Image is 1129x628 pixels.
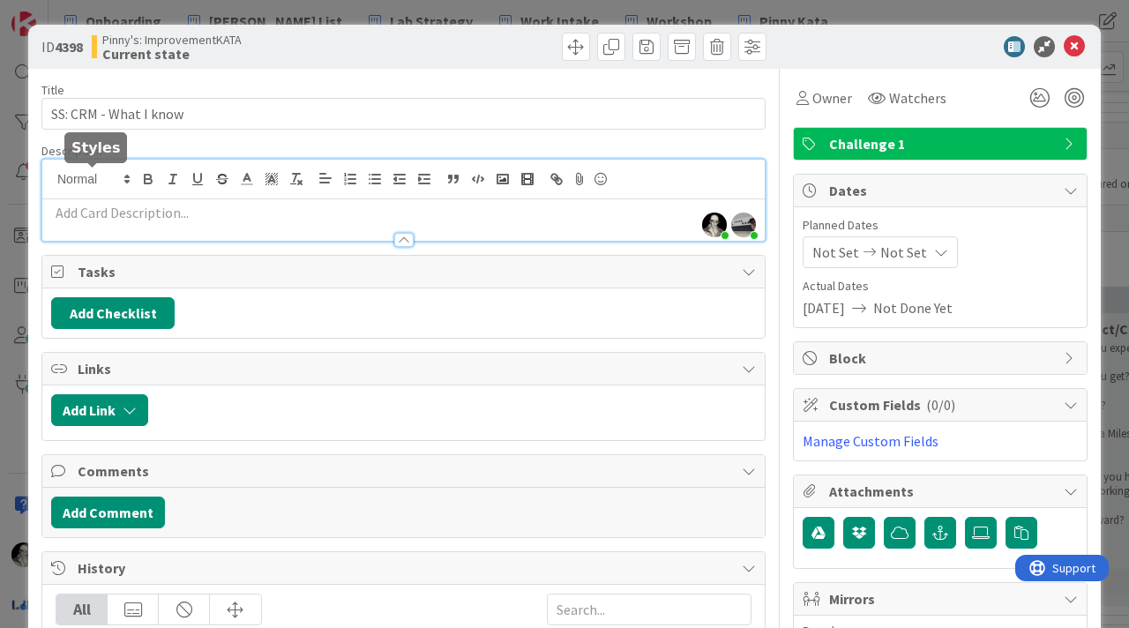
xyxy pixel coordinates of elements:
[55,38,83,56] b: 4398
[51,297,175,329] button: Add Checklist
[41,98,766,130] input: type card name here...
[829,588,1055,609] span: Mirrors
[41,143,102,159] span: Description
[803,432,938,450] a: Manage Custom Fields
[78,358,733,379] span: Links
[812,242,859,263] span: Not Set
[102,47,242,61] b: Current state
[78,261,733,282] span: Tasks
[803,216,1078,235] span: Planned Dates
[803,277,1078,295] span: Actual Dates
[56,594,108,624] div: All
[41,82,64,98] label: Title
[803,297,845,318] span: [DATE]
[880,242,927,263] span: Not Set
[873,297,953,318] span: Not Done Yet
[547,594,751,625] input: Search...
[51,497,165,528] button: Add Comment
[926,396,955,414] span: ( 0/0 )
[889,87,946,108] span: Watchers
[829,481,1055,502] span: Attachments
[51,394,148,426] button: Add Link
[71,139,120,156] h5: Styles
[102,33,242,47] span: Pinny's: ImprovementKATA
[829,394,1055,415] span: Custom Fields
[78,460,733,482] span: Comments
[41,36,83,57] span: ID
[829,180,1055,201] span: Dates
[829,133,1055,154] span: Challenge 1
[812,87,852,108] span: Owner
[702,213,727,237] img: 5slRnFBaanOLW26e9PW3UnY7xOjyexml.jpeg
[731,213,756,237] img: jIClQ55mJEe4la83176FWmfCkxn1SgSj.jpg
[37,3,80,24] span: Support
[829,348,1055,369] span: Block
[78,557,733,579] span: History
